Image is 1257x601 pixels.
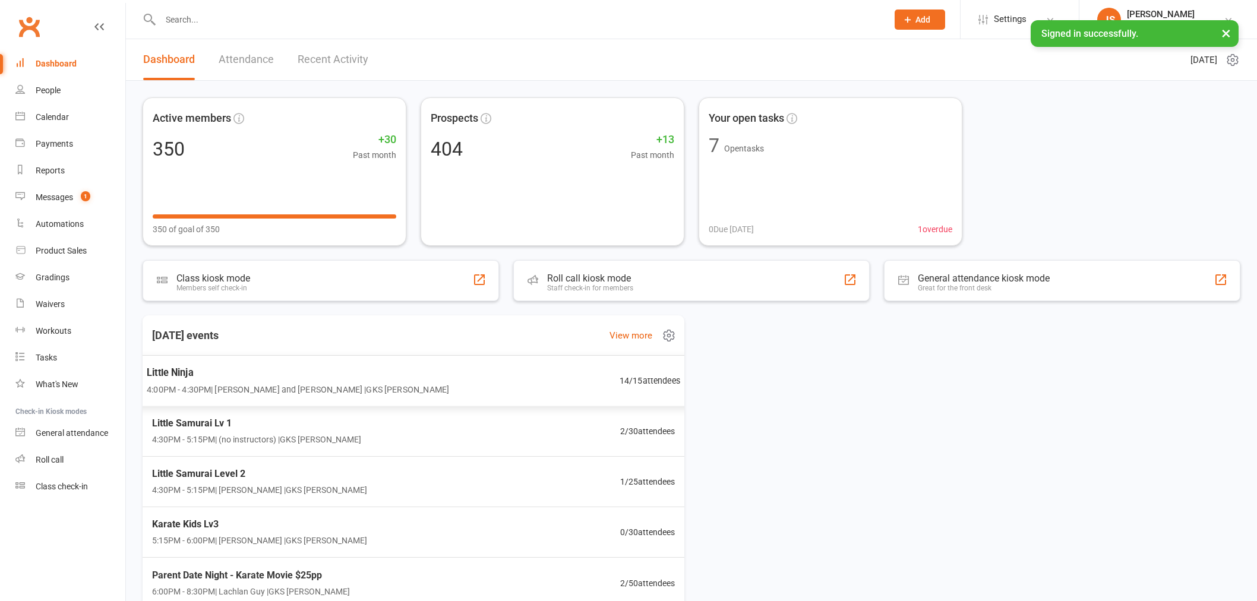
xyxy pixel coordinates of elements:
a: Clubworx [14,12,44,42]
span: Open tasks [724,144,764,153]
span: Past month [353,148,396,162]
span: Parent Date Night - Karate Movie $25pp [152,568,350,583]
span: 0 Due [DATE] [709,223,754,236]
a: Tasks [15,344,125,371]
a: Workouts [15,318,125,344]
span: 2 / 50 attendees [620,577,675,590]
div: Roll call kiosk mode [547,273,633,284]
div: Messages [36,192,73,202]
a: Dashboard [143,39,195,80]
div: JS [1097,8,1121,31]
span: Add [915,15,930,24]
a: What's New [15,371,125,398]
span: 1 overdue [918,223,952,236]
span: Little Ninja [147,365,449,380]
span: 4:30PM - 5:15PM | (no instructors) | GKS [PERSON_NAME] [152,433,361,446]
span: 14 / 15 attendees [620,374,680,387]
div: Calendar [36,112,69,122]
a: Dashboard [15,50,125,77]
a: Gradings [15,264,125,291]
div: What's New [36,379,78,389]
span: Settings [994,6,1027,33]
div: Gradings [36,273,70,282]
span: Karate Kids Lv3 [152,517,367,532]
a: Automations [15,211,125,238]
a: Waivers [15,291,125,318]
a: Product Sales [15,238,125,264]
div: Tasks [36,353,57,362]
div: 7 [709,136,719,155]
div: [PERSON_NAME] [1127,9,1200,20]
a: Reports [15,157,125,184]
a: View more [609,328,652,343]
div: Members self check-in [176,284,250,292]
span: Little Samurai Lv 1 [152,416,361,431]
div: Payments [36,139,73,148]
div: Workouts [36,326,71,336]
span: Prospects [431,110,478,127]
span: Little Samurai Level 2 [152,466,367,482]
h3: [DATE] events [143,325,228,346]
span: Signed in successfully. [1041,28,1138,39]
a: Attendance [219,39,274,80]
span: +13 [631,131,674,148]
a: Calendar [15,104,125,131]
span: 1 [81,191,90,201]
input: Search... [157,11,879,28]
span: 5:15PM - 6:00PM | [PERSON_NAME] | GKS [PERSON_NAME] [152,534,367,547]
div: Reports [36,166,65,175]
span: 350 of goal of 350 [153,223,220,236]
div: Class check-in [36,482,88,491]
span: Past month [631,148,674,162]
a: Class kiosk mode [15,473,125,500]
span: Active members [153,110,231,127]
div: Roll call [36,455,64,464]
a: Payments [15,131,125,157]
div: General attendance [36,428,108,438]
a: Roll call [15,447,125,473]
a: Recent Activity [298,39,368,80]
a: Messages 1 [15,184,125,211]
div: General attendance kiosk mode [918,273,1050,284]
a: People [15,77,125,104]
span: Your open tasks [709,110,784,127]
span: [DATE] [1190,53,1217,67]
div: Guy's Karate School [1127,20,1200,30]
span: 4:00PM - 4:30PM | [PERSON_NAME] and [PERSON_NAME] | GKS [PERSON_NAME] [147,382,449,396]
span: 1 / 25 attendees [620,475,675,488]
div: Class kiosk mode [176,273,250,284]
button: × [1215,20,1237,46]
span: 4:30PM - 5:15PM | [PERSON_NAME] | GKS [PERSON_NAME] [152,483,367,496]
div: 404 [431,140,463,159]
div: Dashboard [36,59,77,68]
a: General attendance kiosk mode [15,420,125,447]
div: Great for the front desk [918,284,1050,292]
div: 350 [153,140,185,159]
div: Product Sales [36,246,87,255]
span: 2 / 30 attendees [620,425,675,438]
span: 0 / 30 attendees [620,526,675,539]
span: 6:00PM - 8:30PM | Lachlan Guy | GKS [PERSON_NAME] [152,586,350,599]
div: People [36,86,61,95]
div: Waivers [36,299,65,309]
span: +30 [353,131,396,148]
div: Staff check-in for members [547,284,633,292]
button: Add [895,10,945,30]
div: Automations [36,219,84,229]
